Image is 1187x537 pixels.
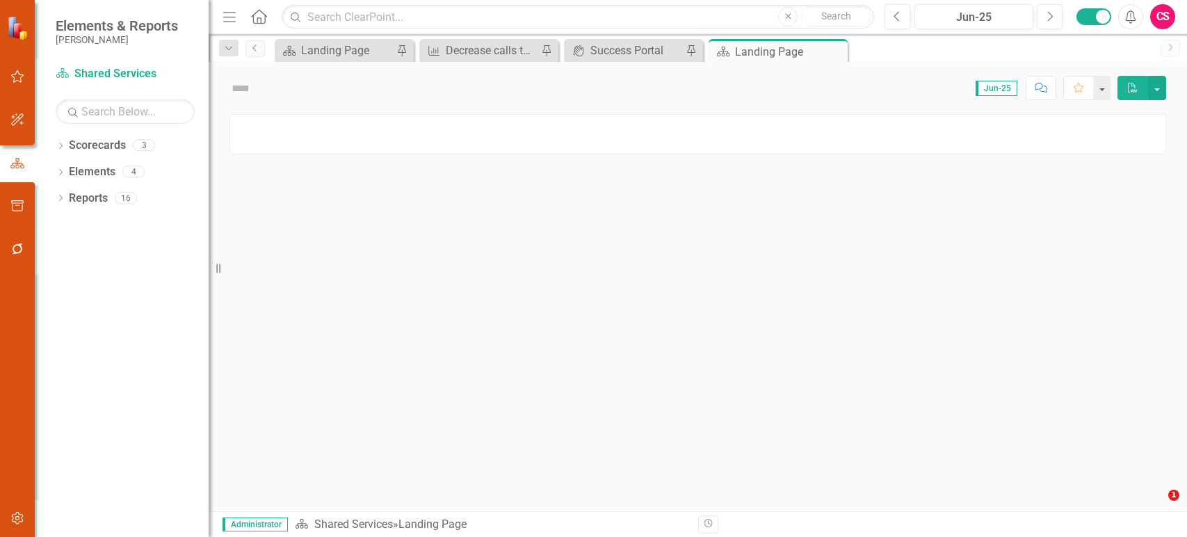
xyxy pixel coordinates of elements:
[1140,490,1173,523] iframe: Intercom live chat
[567,42,682,59] a: Success Portal
[115,192,137,204] div: 16
[69,164,115,180] a: Elements
[301,42,393,59] div: Landing Page
[919,9,1028,26] div: Jun-25
[801,7,871,26] button: Search
[295,517,687,533] div: »
[914,4,1033,29] button: Jun-25
[122,166,145,178] div: 4
[56,34,178,45] small: [PERSON_NAME]
[976,81,1017,96] span: Jun-25
[398,518,467,531] div: Landing Page
[223,518,288,531] span: Administrator
[735,43,844,61] div: Landing Page
[229,77,252,99] img: Not Defined
[1150,4,1175,29] button: CS
[446,42,538,59] div: Decrease calls to Operator queue by 50%
[56,99,195,124] input: Search Below...
[69,191,108,207] a: Reports
[278,42,393,59] a: Landing Page
[590,42,682,59] div: Success Portal
[1168,490,1179,501] span: 1
[56,66,195,82] a: Shared Services
[314,518,393,531] a: Shared Services
[821,10,851,22] span: Search
[423,42,538,59] a: Decrease calls to Operator queue by 50%
[282,5,874,29] input: Search ClearPoint...
[133,140,155,152] div: 3
[69,138,126,154] a: Scorecards
[7,15,31,40] img: ClearPoint Strategy
[56,17,178,34] span: Elements & Reports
